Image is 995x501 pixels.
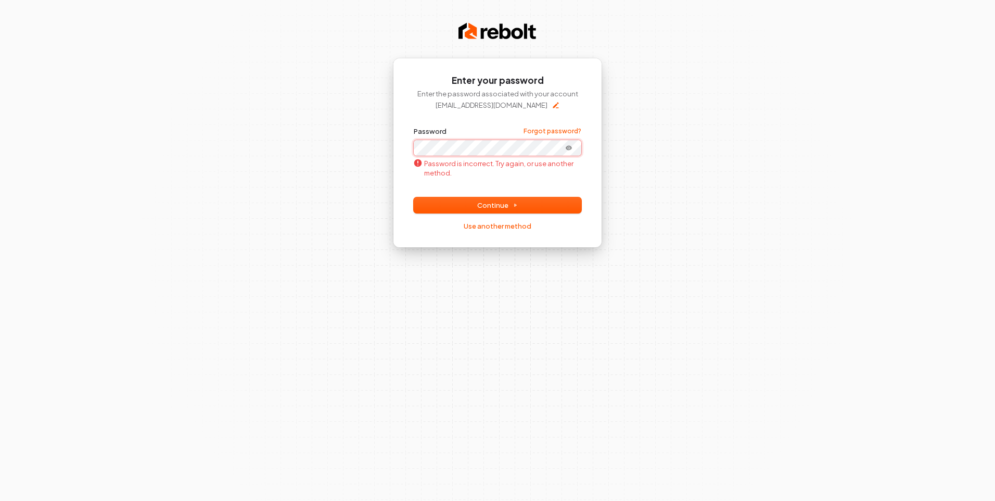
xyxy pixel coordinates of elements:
p: Enter the password associated with your account [414,89,581,98]
h1: Enter your password [414,74,581,87]
span: Continue [477,201,518,210]
button: Show password [558,142,579,154]
p: Password is incorrect. Try again, or use another method. [414,159,581,178]
label: Password [414,127,447,136]
a: Use another method [464,221,531,231]
a: Forgot password? [524,127,581,135]
img: Rebolt Logo [458,21,537,42]
button: Edit [552,101,560,109]
p: [EMAIL_ADDRESS][DOMAIN_NAME] [436,101,547,110]
button: Continue [414,197,581,213]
